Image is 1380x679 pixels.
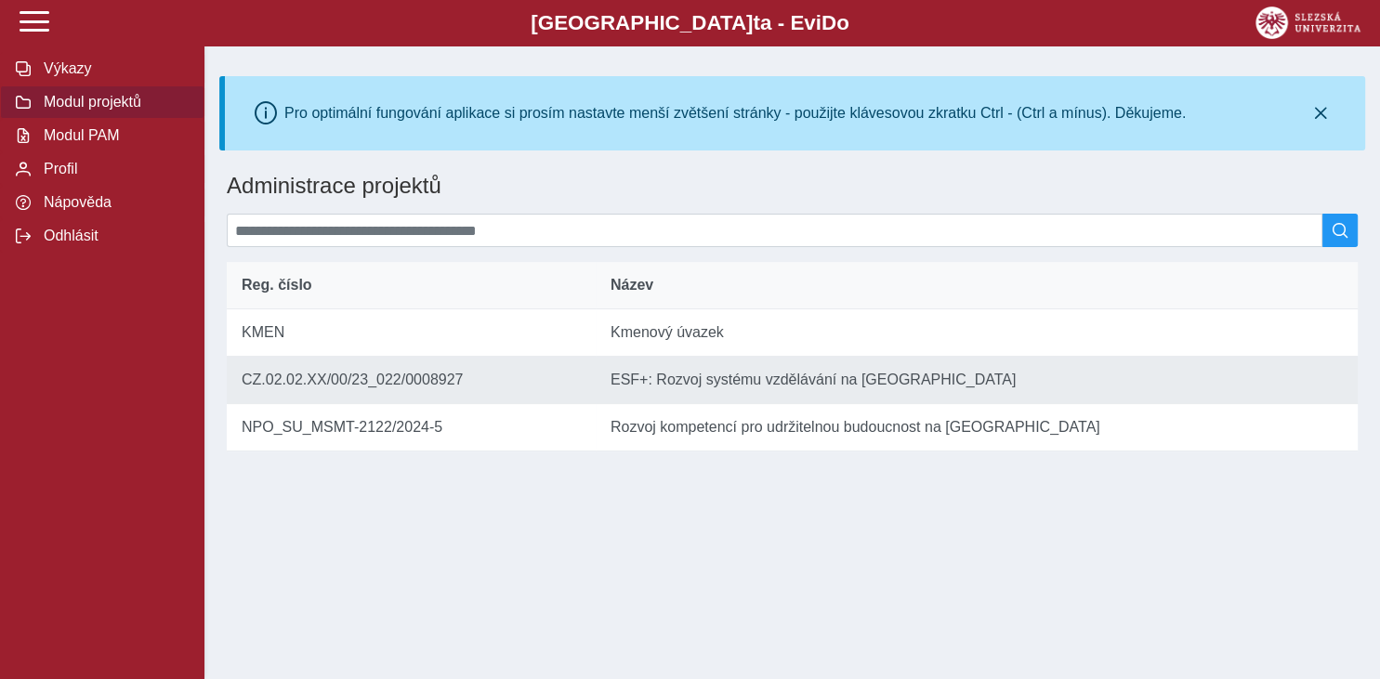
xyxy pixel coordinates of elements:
img: logo_web_su.png [1255,7,1360,39]
div: Pro optimální fungování aplikace si prosím nastavte menší zvětšení stránky - použijte klávesovou ... [284,105,1186,122]
td: CZ.02.02.XX/00/23_022/0008927 [227,357,596,404]
span: o [836,11,849,34]
td: Rozvoj kompetencí pro udržitelnou budoucnost na [GEOGRAPHIC_DATA] [596,404,1358,451]
span: Výkazy [38,60,189,77]
td: Kmenový úvazek [596,309,1358,357]
td: ESF+: Rozvoj systému vzdělávání na [GEOGRAPHIC_DATA] [596,357,1358,404]
span: Nápověda [38,194,189,211]
td: NPO_SU_MSMT-2122/2024-5 [227,404,596,451]
span: D [821,11,836,34]
span: Modul projektů [38,94,189,111]
span: t [753,11,759,34]
span: Modul PAM [38,127,189,144]
span: Název [611,277,653,294]
span: Profil [38,161,189,177]
span: Odhlásit [38,228,189,244]
td: KMEN [227,309,596,357]
span: Reg. číslo [242,277,312,294]
h1: Administrace projektů [219,165,1174,206]
b: [GEOGRAPHIC_DATA] a - Evi [56,11,1324,35]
